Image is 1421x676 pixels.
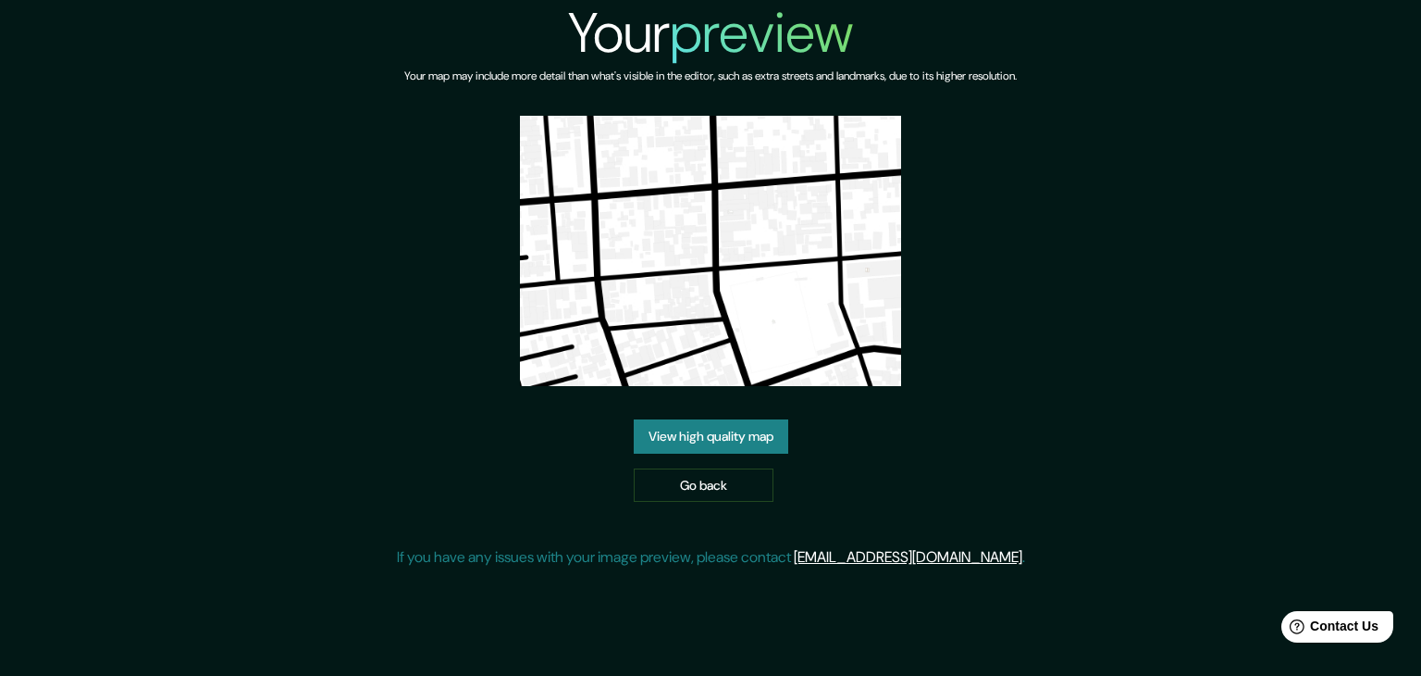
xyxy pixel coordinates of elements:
[794,547,1022,567] a: [EMAIL_ADDRESS][DOMAIN_NAME]
[397,546,1025,569] p: If you have any issues with your image preview, please contact .
[1256,604,1401,656] iframe: Help widget launcher
[520,116,901,386] img: created-map-preview
[634,419,788,454] a: View high quality map
[404,67,1017,86] h6: Your map may include more detail than what's visible in the editor, such as extra streets and lan...
[634,469,773,503] a: Go back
